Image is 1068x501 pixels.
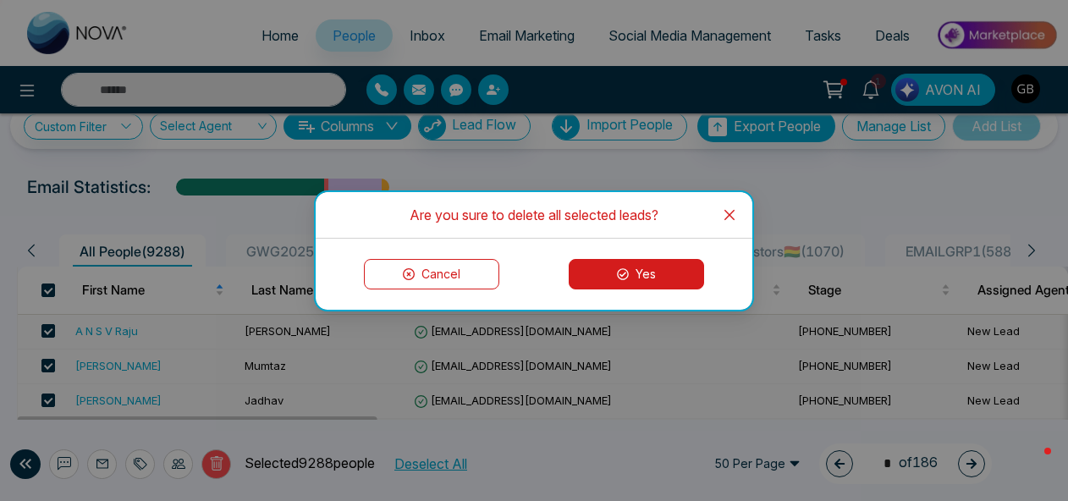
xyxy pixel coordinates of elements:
[336,206,732,224] div: Are you sure to delete all selected leads?
[707,192,752,238] button: Close
[723,208,736,222] span: close
[569,259,704,289] button: Yes
[1010,443,1051,484] iframe: Intercom live chat
[364,259,499,289] button: Cancel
